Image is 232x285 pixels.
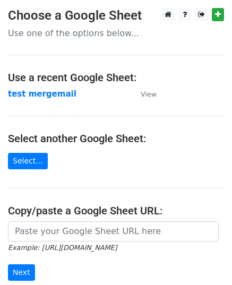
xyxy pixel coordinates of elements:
[8,89,76,99] a: test mergemail
[8,244,117,252] small: Example: [URL][DOMAIN_NAME]
[141,90,157,98] small: View
[8,8,224,23] h3: Choose a Google Sheet
[8,204,224,217] h4: Copy/paste a Google Sheet URL:
[8,132,224,145] h4: Select another Google Sheet:
[8,221,219,241] input: Paste your Google Sheet URL here
[8,71,224,84] h4: Use a recent Google Sheet:
[8,28,224,39] p: Use one of the options below...
[8,264,35,281] input: Next
[130,89,157,99] a: View
[8,153,48,169] a: Select...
